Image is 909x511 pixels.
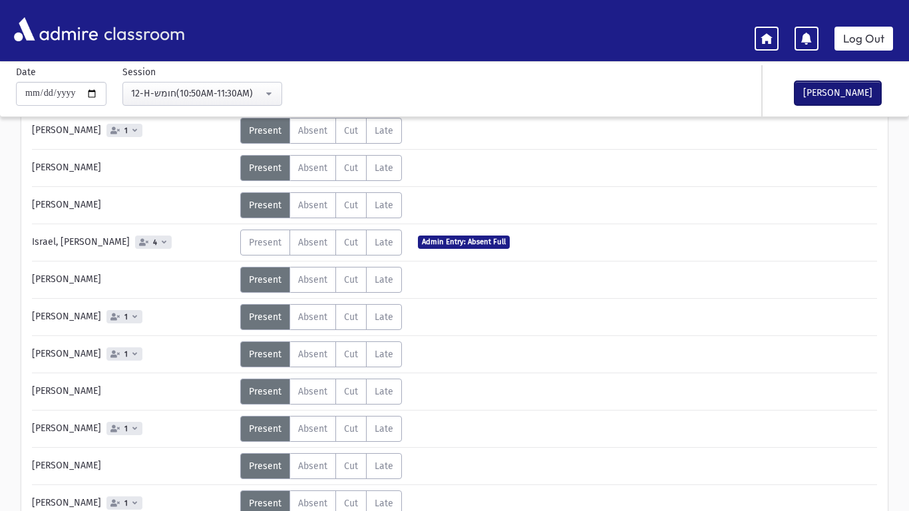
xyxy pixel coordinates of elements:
div: [PERSON_NAME] [25,118,240,144]
span: 1 [122,313,130,321]
span: Absent [298,460,327,472]
div: [PERSON_NAME] [25,192,240,218]
div: AttTypes [240,267,402,293]
span: Late [375,423,393,434]
span: Cut [344,423,358,434]
div: [PERSON_NAME] [25,416,240,442]
span: Cut [344,498,358,509]
span: 1 [122,499,130,508]
span: Present [249,162,281,174]
label: Date [16,65,36,79]
div: 12-H-חומש(10:50AM-11:30AM) [131,86,263,100]
span: Cut [344,237,358,248]
span: Present [249,274,281,285]
span: Cut [344,125,358,136]
span: Absent [298,125,327,136]
span: Late [375,386,393,397]
div: AttTypes [240,155,402,181]
span: Cut [344,162,358,174]
span: Present [249,125,281,136]
div: [PERSON_NAME] [25,267,240,293]
span: 1 [122,425,130,433]
span: Cut [344,460,358,472]
div: [PERSON_NAME] [25,304,240,330]
span: Absent [298,423,327,434]
span: Present [249,386,281,397]
div: AttTypes [240,230,402,255]
div: AttTypes [240,304,402,330]
span: Absent [298,498,327,509]
span: Absent [298,386,327,397]
span: 1 [122,350,130,359]
span: Present [249,311,281,323]
span: Late [375,237,393,248]
span: Late [375,200,393,211]
a: Log Out [834,27,893,51]
span: Absent [298,311,327,323]
div: [PERSON_NAME] [25,453,240,479]
div: AttTypes [240,379,402,405]
img: AdmirePro [11,14,101,45]
span: Late [375,125,393,136]
button: [PERSON_NAME] [795,81,881,105]
span: Cut [344,386,358,397]
span: Cut [344,349,358,360]
span: Absent [298,237,327,248]
span: 1 [122,126,130,135]
span: Present [249,498,281,509]
div: AttTypes [240,118,402,144]
span: Cut [344,274,358,285]
div: [PERSON_NAME] [25,155,240,181]
div: AttTypes [240,192,402,218]
span: classroom [101,12,185,47]
div: [PERSON_NAME] [25,379,240,405]
span: Present [249,349,281,360]
span: Absent [298,349,327,360]
span: Present [249,237,281,248]
button: 12-H-חומש(10:50AM-11:30AM) [122,82,282,106]
span: Late [375,311,393,323]
span: Present [249,460,281,472]
span: Absent [298,162,327,174]
span: Present [249,200,281,211]
span: Admin Entry: Absent Full [418,236,510,248]
span: Cut [344,311,358,323]
span: Late [375,349,393,360]
span: Absent [298,274,327,285]
div: Israel, [PERSON_NAME] [25,230,240,255]
span: Late [375,162,393,174]
div: AttTypes [240,416,402,442]
div: [PERSON_NAME] [25,341,240,367]
label: Session [122,65,156,79]
span: 4 [150,238,160,247]
span: Cut [344,200,358,211]
span: Present [249,423,281,434]
span: Late [375,274,393,285]
div: AttTypes [240,341,402,367]
div: AttTypes [240,453,402,479]
span: Absent [298,200,327,211]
